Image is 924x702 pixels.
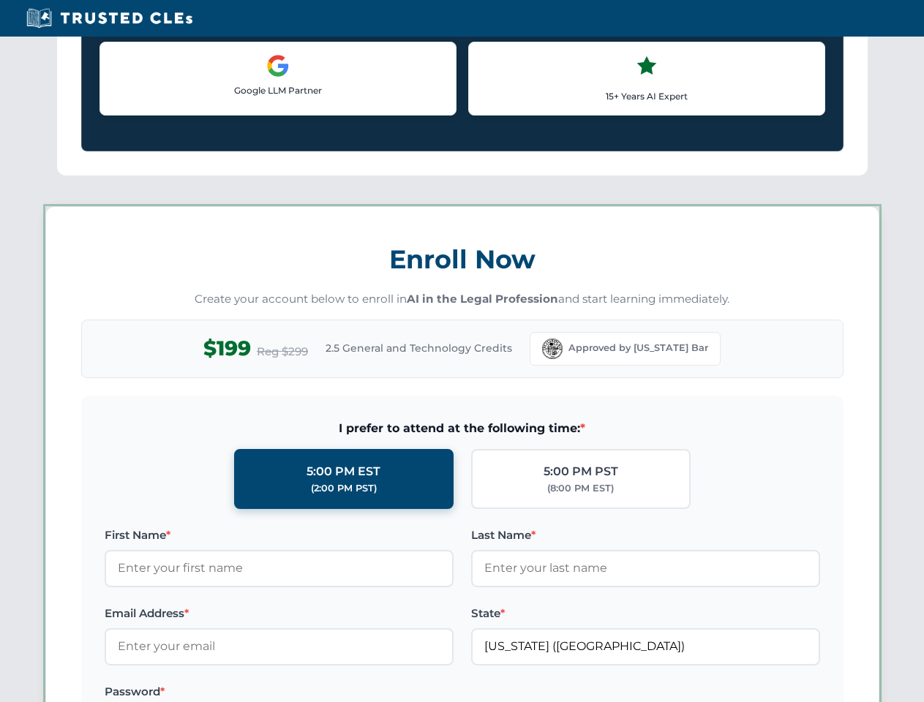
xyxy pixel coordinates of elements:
div: (8:00 PM EST) [547,481,614,496]
label: First Name [105,526,454,544]
div: 5:00 PM PST [544,462,618,481]
img: Google [266,54,290,78]
div: 5:00 PM EST [307,462,380,481]
input: Florida (FL) [471,628,820,665]
div: (2:00 PM PST) [311,481,377,496]
strong: AI in the Legal Profession [407,292,558,306]
img: Florida Bar [542,339,563,359]
input: Enter your last name [471,550,820,586]
input: Enter your first name [105,550,454,586]
span: $199 [203,332,251,365]
label: Email Address [105,605,454,622]
label: Last Name [471,526,820,544]
img: Trusted CLEs [22,7,197,29]
span: 2.5 General and Technology Credits [326,340,512,356]
h3: Enroll Now [81,236,844,282]
p: 15+ Years AI Expert [481,89,813,103]
span: Approved by [US_STATE] Bar [568,341,708,355]
p: Google LLM Partner [112,83,444,97]
label: State [471,605,820,622]
input: Enter your email [105,628,454,665]
label: Password [105,683,454,701]
span: Reg $299 [257,343,308,361]
p: Create your account below to enroll in and start learning immediately. [81,291,844,308]
span: I prefer to attend at the following time: [105,419,820,438]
